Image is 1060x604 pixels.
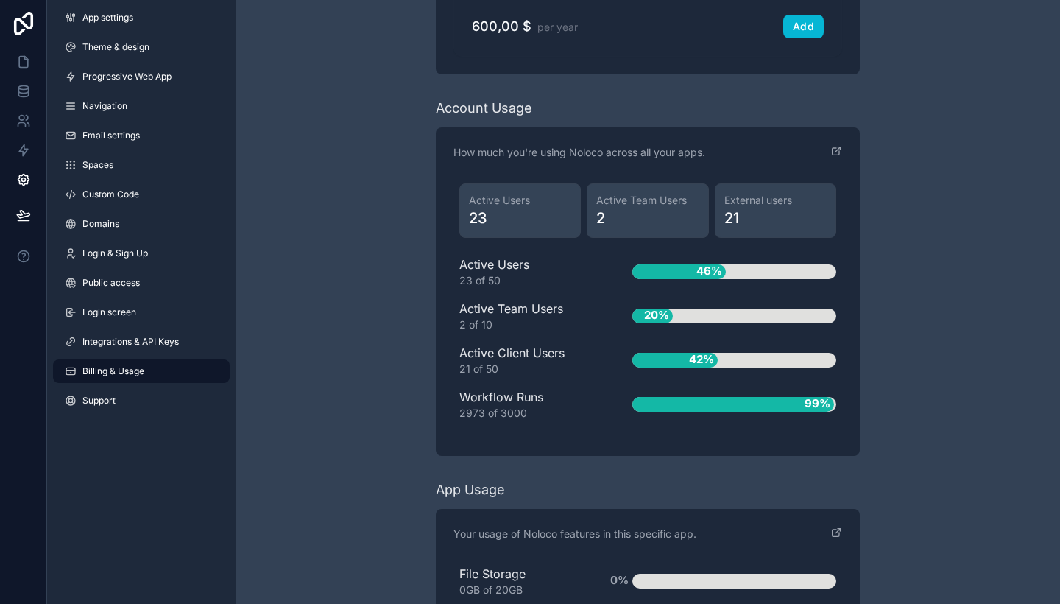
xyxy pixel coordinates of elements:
span: Login & Sign Up [82,247,148,259]
div: 23 of 50 [459,273,585,288]
div: 0GB of 20GB [459,583,585,597]
div: Workflow Runs [459,388,585,421]
span: External users [724,193,827,208]
span: Progressive Web App [82,71,172,82]
span: 99% [801,392,834,416]
span: Custom Code [82,189,139,200]
span: 21 [724,208,827,228]
span: 20% [640,303,673,328]
span: Support [82,395,116,407]
a: App settings [53,6,230,29]
p: How much you're using Noloco across all your apps. [453,145,705,160]
button: Add [783,15,824,38]
span: Active Users [469,193,571,208]
a: Navigation [53,94,230,118]
div: Active Users [459,256,585,288]
span: 23 [469,208,571,228]
a: Domains [53,212,230,236]
span: Active Team Users [596,193,699,208]
span: Spaces [82,159,113,171]
a: Support [53,389,230,412]
div: File Storage [459,565,585,597]
a: Login screen [53,301,230,324]
div: App Usage [436,480,505,500]
div: 21 of 50 [459,362,585,376]
span: Public access [82,277,140,289]
span: Theme & design [82,41,149,53]
a: Integrations & API Keys [53,330,230,354]
div: 2973 of 3000 [459,406,585,421]
div: Add [793,20,814,33]
div: Active Client Users [459,344,585,376]
a: Spaces [53,153,230,177]
span: 0% [607,569,632,593]
div: 2 of 10 [459,317,585,332]
span: Billing & Usage [82,365,144,377]
div: Account Usage [436,98,532,119]
span: 46% [693,259,726,284]
span: per year [537,21,578,33]
span: 2 [596,208,699,228]
span: Navigation [82,100,127,112]
span: Domains [82,218,119,230]
a: Billing & Usage [53,359,230,383]
p: Your usage of Noloco features in this specific app. [453,527,696,541]
span: App settings [82,12,133,24]
div: Active Team Users [459,300,585,332]
a: Theme & design [53,35,230,59]
span: Login screen [82,306,136,318]
a: Email settings [53,124,230,147]
a: Login & Sign Up [53,242,230,265]
a: Progressive Web App [53,65,230,88]
span: Integrations & API Keys [82,336,179,348]
a: Public access [53,271,230,295]
span: Email settings [82,130,140,141]
span: 42% [685,348,718,372]
a: Custom Code [53,183,230,206]
span: 600,00 $ [472,18,531,34]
